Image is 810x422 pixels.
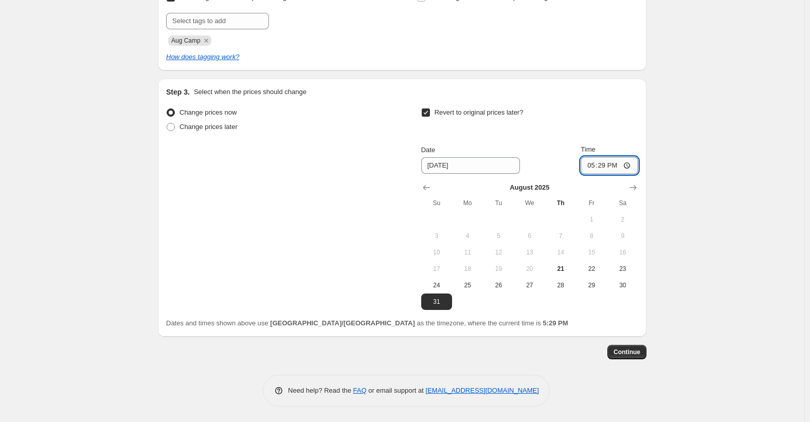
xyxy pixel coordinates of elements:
[611,265,634,273] span: 23
[576,211,607,228] button: Friday August 1 2025
[576,244,607,261] button: Friday August 15 2025
[514,244,545,261] button: Wednesday August 13 2025
[456,265,479,273] span: 18
[607,277,638,293] button: Saturday August 30 2025
[179,108,237,116] span: Change prices now
[518,199,541,207] span: We
[425,281,448,289] span: 24
[483,195,514,211] th: Tuesday
[607,195,638,211] th: Saturday
[514,228,545,244] button: Wednesday August 6 2025
[580,232,603,240] span: 8
[514,261,545,277] button: Wednesday August 20 2025
[425,298,448,306] span: 31
[419,180,434,195] button: Show previous month, July 2025
[611,215,634,224] span: 2
[514,277,545,293] button: Wednesday August 27 2025
[581,157,638,174] input: 12:00
[421,195,452,211] th: Sunday
[452,244,483,261] button: Monday August 11 2025
[611,248,634,256] span: 16
[166,53,239,61] a: How does tagging work?
[421,157,520,174] input: 8/21/2025
[425,248,448,256] span: 10
[435,108,524,116] span: Revert to original prices later?
[456,199,479,207] span: Mo
[426,387,539,394] a: [EMAIL_ADDRESS][DOMAIN_NAME]
[626,180,640,195] button: Show next month, September 2025
[452,195,483,211] th: Monday
[611,281,634,289] span: 30
[171,37,201,44] span: Aug Camp
[580,265,603,273] span: 22
[576,228,607,244] button: Friday August 8 2025
[545,261,576,277] button: Today Thursday August 21 2025
[421,293,452,310] button: Sunday August 31 2025
[421,277,452,293] button: Sunday August 24 2025
[166,13,269,29] input: Select tags to add
[545,195,576,211] th: Thursday
[576,261,607,277] button: Friday August 22 2025
[452,261,483,277] button: Monday August 18 2025
[456,248,479,256] span: 11
[487,232,510,240] span: 5
[452,277,483,293] button: Monday August 25 2025
[518,265,541,273] span: 20
[288,387,353,394] span: Need help? Read the
[179,123,238,131] span: Change prices later
[549,265,572,273] span: 21
[421,228,452,244] button: Sunday August 3 2025
[518,232,541,240] span: 6
[611,199,634,207] span: Sa
[607,228,638,244] button: Saturday August 9 2025
[452,228,483,244] button: Monday August 4 2025
[483,244,514,261] button: Tuesday August 12 2025
[487,281,510,289] span: 26
[580,281,603,289] span: 29
[421,146,435,154] span: Date
[543,319,568,327] b: 5:29 PM
[549,248,572,256] span: 14
[166,87,190,97] h2: Step 3.
[425,199,448,207] span: Su
[483,261,514,277] button: Tuesday August 19 2025
[421,261,452,277] button: Sunday August 17 2025
[549,281,572,289] span: 28
[580,248,603,256] span: 15
[487,265,510,273] span: 19
[581,145,595,153] span: Time
[549,232,572,240] span: 7
[202,36,211,45] button: Remove Aug Camp
[425,232,448,240] span: 3
[487,248,510,256] span: 12
[576,195,607,211] th: Friday
[607,244,638,261] button: Saturday August 16 2025
[514,195,545,211] th: Wednesday
[421,244,452,261] button: Sunday August 10 2025
[270,319,415,327] b: [GEOGRAPHIC_DATA]/[GEOGRAPHIC_DATA]
[545,244,576,261] button: Thursday August 14 2025
[607,211,638,228] button: Saturday August 2 2025
[611,232,634,240] span: 9
[194,87,307,97] p: Select when the prices should change
[456,281,479,289] span: 25
[576,277,607,293] button: Friday August 29 2025
[367,387,426,394] span: or email support at
[456,232,479,240] span: 4
[580,199,603,207] span: Fr
[166,319,568,327] span: Dates and times shown above use as the timezone, where the current time is
[580,215,603,224] span: 1
[607,345,646,359] button: Continue
[607,261,638,277] button: Saturday August 23 2025
[614,348,640,356] span: Continue
[545,277,576,293] button: Thursday August 28 2025
[518,281,541,289] span: 27
[549,199,572,207] span: Th
[487,199,510,207] span: Tu
[518,248,541,256] span: 13
[545,228,576,244] button: Thursday August 7 2025
[353,387,367,394] a: FAQ
[425,265,448,273] span: 17
[483,277,514,293] button: Tuesday August 26 2025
